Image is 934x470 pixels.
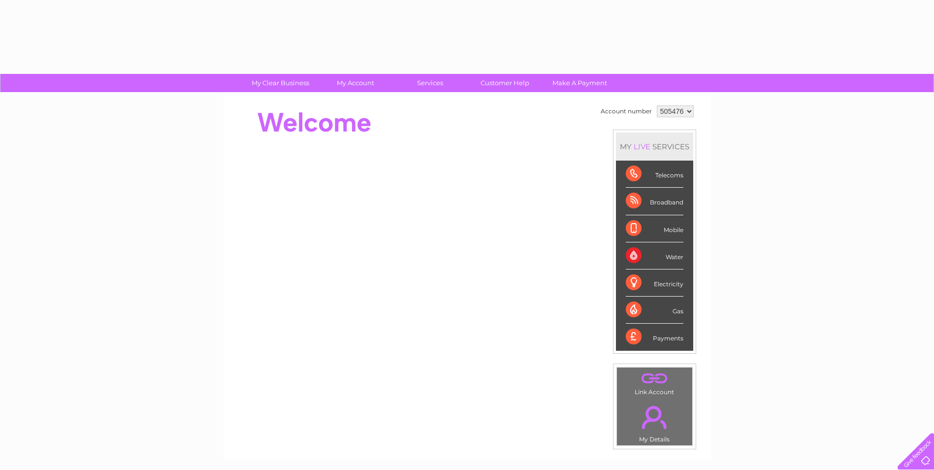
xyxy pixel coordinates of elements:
div: Gas [626,297,683,324]
td: Account number [598,103,654,120]
a: Customer Help [464,74,546,92]
a: . [619,370,690,387]
div: Electricity [626,269,683,297]
td: My Details [616,398,693,446]
a: Services [389,74,471,92]
a: My Account [315,74,396,92]
a: . [619,400,690,435]
a: Make A Payment [539,74,620,92]
div: Mobile [626,215,683,242]
div: Telecoms [626,161,683,188]
div: Payments [626,324,683,350]
div: Broadband [626,188,683,215]
div: LIVE [632,142,652,151]
td: Link Account [616,367,693,398]
a: My Clear Business [240,74,321,92]
div: Water [626,242,683,269]
div: MY SERVICES [616,133,693,161]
